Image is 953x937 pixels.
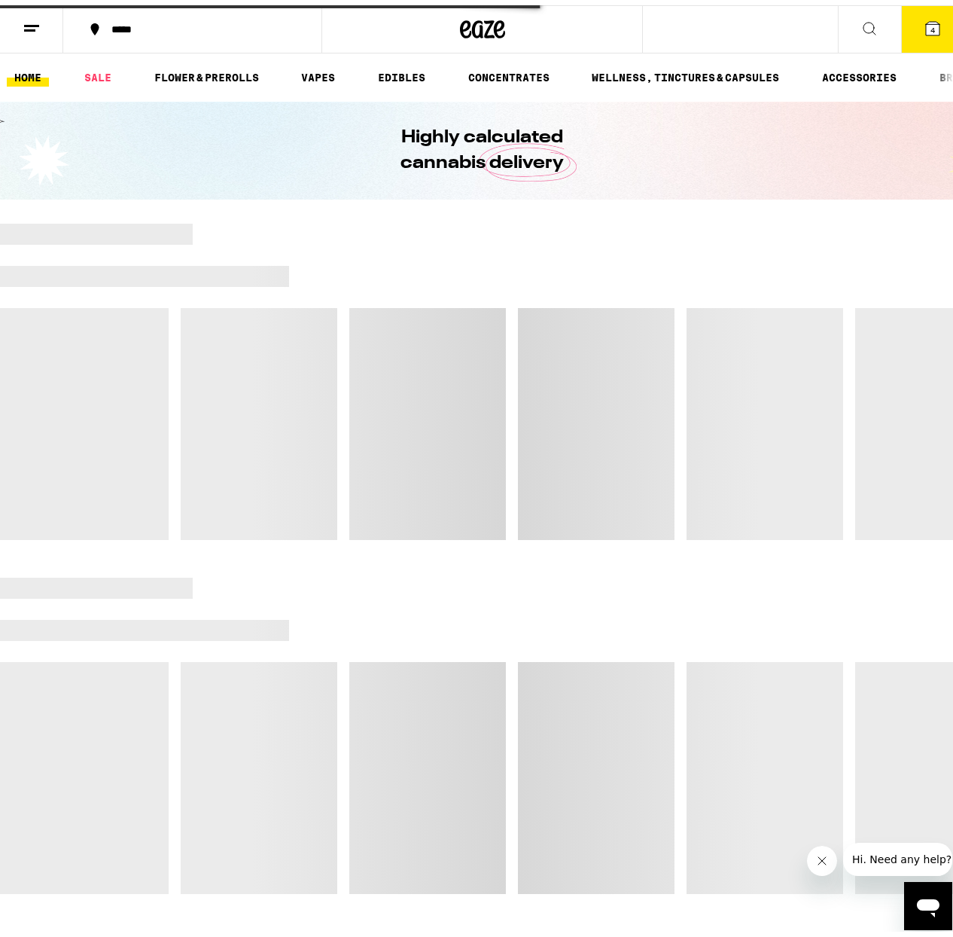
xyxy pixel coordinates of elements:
[843,838,952,871] iframe: Message from company
[370,63,433,81] a: EDIBLES
[147,63,266,81] a: FLOWER & PREROLLS
[358,120,607,171] h1: Highly calculated cannabis delivery
[294,63,343,81] a: VAPES
[7,63,49,81] a: HOME
[461,63,557,81] a: CONCENTRATES
[930,20,935,29] span: 4
[77,63,119,81] a: SALE
[584,63,787,81] a: WELLNESS, TINCTURES & CAPSULES
[904,877,952,925] iframe: Button to launch messaging window
[807,841,837,871] iframe: Close message
[814,63,904,81] a: ACCESSORIES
